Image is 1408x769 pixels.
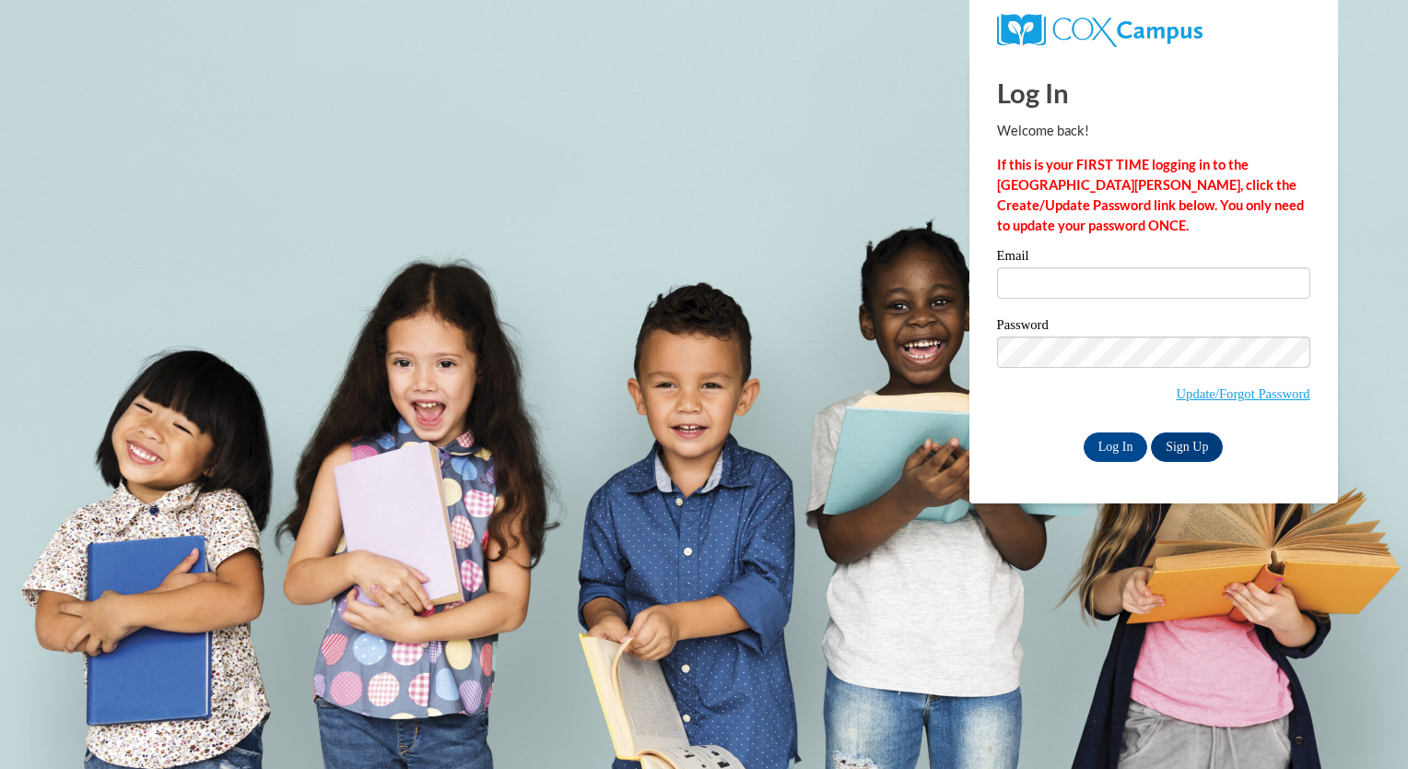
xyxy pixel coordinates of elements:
strong: If this is your FIRST TIME logging in to the [GEOGRAPHIC_DATA][PERSON_NAME], click the Create/Upd... [997,157,1304,233]
label: Email [997,249,1310,267]
label: Password [997,318,1310,337]
input: Log In [1084,432,1148,462]
a: COX Campus [997,21,1203,37]
h1: Log In [997,74,1310,112]
img: COX Campus [997,14,1203,47]
a: Update/Forgot Password [1177,386,1310,401]
p: Welcome back! [997,121,1310,141]
a: Sign Up [1151,432,1223,462]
